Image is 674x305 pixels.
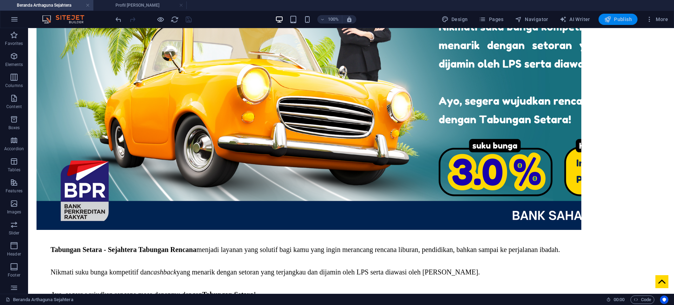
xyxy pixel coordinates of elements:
[643,14,671,25] button: More
[317,15,342,24] button: 100%
[156,15,165,24] button: Click here to leave preview mode and continue editing
[93,1,187,9] h4: Profil [PERSON_NAME]
[8,272,20,278] p: Footer
[6,104,22,110] p: Content
[634,296,651,304] span: Code
[5,62,23,67] p: Elements
[476,14,506,25] button: Pages
[8,293,20,299] p: Forms
[8,125,20,131] p: Boxes
[114,15,123,24] i: Undo: Change text (Ctrl+Z)
[614,296,625,304] span: 00 00
[439,14,471,25] div: Design (Ctrl+Alt+Y)
[6,296,73,304] a: Click to cancel selection. Double-click to open Pages
[346,16,352,22] i: On resize automatically adjust zoom level to fit chosen device.
[630,296,654,304] button: Code
[5,41,23,46] p: Favorites
[170,15,179,24] button: reload
[5,83,23,88] p: Columns
[6,188,22,194] p: Features
[328,15,339,24] h6: 100%
[7,209,21,215] p: Images
[4,146,24,152] p: Accordion
[619,297,620,302] span: :
[7,251,21,257] p: Header
[8,167,20,173] p: Tables
[599,14,637,25] button: Publish
[512,14,551,25] button: Navigator
[439,14,471,25] button: Design
[604,16,632,23] span: Publish
[442,16,468,23] span: Design
[646,16,668,23] span: More
[479,16,503,23] span: Pages
[660,296,668,304] button: Usercentrics
[171,15,179,24] i: Reload page
[114,15,123,24] button: undo
[557,14,593,25] button: AI Writer
[606,296,625,304] h6: Session time
[40,15,93,24] img: Editor Logo
[9,230,20,236] p: Slider
[560,16,590,23] span: AI Writer
[515,16,548,23] span: Navigator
